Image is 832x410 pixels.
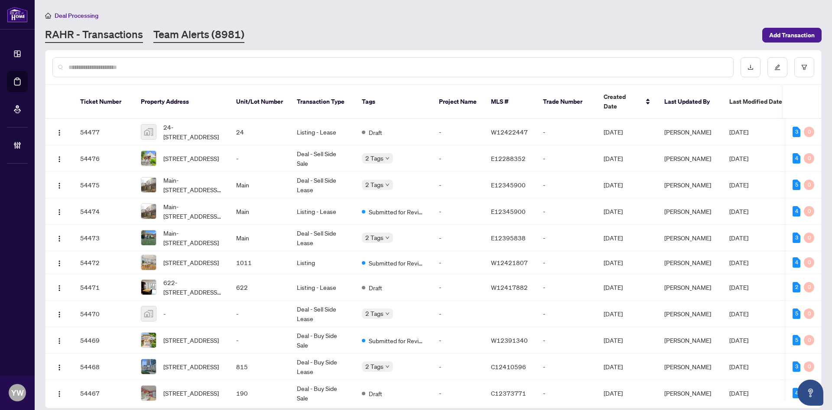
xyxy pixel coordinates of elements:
td: - [536,225,597,251]
td: 54473 [73,225,134,251]
span: [DATE] [604,310,623,318]
td: - [432,119,484,145]
span: C12410596 [491,363,526,371]
span: [DATE] [729,389,748,397]
div: 0 [804,206,814,216]
span: edit [774,64,780,70]
img: thumbnail-img [141,386,156,400]
span: Draft [369,128,382,137]
td: Listing - Lease [290,198,355,225]
div: 2 [793,282,800,292]
span: 2 Tags [365,361,383,371]
td: [PERSON_NAME] [657,301,722,327]
span: [DATE] [604,389,623,397]
td: [PERSON_NAME] [657,145,722,172]
img: logo [7,7,28,23]
td: Deal - Sell Side Lease [290,225,355,251]
td: [PERSON_NAME] [657,274,722,301]
img: thumbnail-img [141,230,156,245]
span: [DATE] [729,128,748,136]
span: filter [801,64,807,70]
td: - [536,301,597,327]
div: 4 [793,257,800,268]
span: down [385,312,390,316]
span: [STREET_ADDRESS] [163,258,219,267]
td: - [432,145,484,172]
th: Project Name [432,85,484,119]
span: E12345900 [491,181,526,189]
span: [DATE] [729,234,748,242]
td: 54468 [73,354,134,380]
td: - [432,251,484,274]
span: Main-[STREET_ADDRESS] [163,228,222,247]
span: [DATE] [604,154,623,162]
span: [DATE] [604,207,623,215]
span: Add Transaction [769,28,815,42]
span: home [45,13,51,19]
td: [PERSON_NAME] [657,327,722,354]
td: - [432,274,484,301]
a: Team Alerts (8981) [153,27,244,43]
th: Unit/Lot Number [229,85,290,119]
img: thumbnail-img [141,333,156,348]
img: Logo [56,156,63,163]
span: [STREET_ADDRESS] [163,388,219,398]
div: 0 [804,127,814,137]
span: 622-[STREET_ADDRESS][PERSON_NAME] [163,278,222,297]
button: Logo [52,256,66,269]
div: 4 [793,153,800,164]
td: - [229,145,290,172]
td: - [432,354,484,380]
div: 5 [793,180,800,190]
img: Logo [56,390,63,397]
td: - [536,380,597,407]
span: E12288352 [491,154,526,162]
span: W12421807 [491,259,528,266]
img: thumbnail-img [141,177,156,192]
td: Deal - Sell Side Lease [290,172,355,198]
div: 0 [804,335,814,345]
td: Main [229,198,290,225]
td: 54471 [73,274,134,301]
td: 815 [229,354,290,380]
div: 0 [804,308,814,319]
span: Main-[STREET_ADDRESS][PERSON_NAME] [163,202,222,221]
span: [STREET_ADDRESS] [163,154,219,163]
span: Draft [369,389,382,398]
td: Main [229,225,290,251]
td: 54470 [73,301,134,327]
th: Created Date [597,85,657,119]
span: [DATE] [729,154,748,162]
td: 54477 [73,119,134,145]
div: 3 [793,127,800,137]
td: 54472 [73,251,134,274]
span: down [385,183,390,187]
td: - [536,198,597,225]
span: Main-[STREET_ADDRESS][PERSON_NAME] [163,175,222,194]
span: [STREET_ADDRESS] [163,335,219,345]
button: edit [767,57,787,77]
span: [DATE] [729,363,748,371]
td: Listing [290,251,355,274]
td: [PERSON_NAME] [657,119,722,145]
td: 54476 [73,145,134,172]
span: W12391340 [491,336,528,344]
td: 1011 [229,251,290,274]
button: Logo [52,151,66,165]
span: Draft [369,283,382,292]
td: - [536,172,597,198]
th: Tags [355,85,432,119]
img: thumbnail-img [141,280,156,295]
div: 0 [804,153,814,164]
button: Logo [52,178,66,192]
td: 190 [229,380,290,407]
td: - [432,327,484,354]
td: [PERSON_NAME] [657,225,722,251]
span: [DATE] [729,283,748,291]
span: [DATE] [604,259,623,266]
span: 24-[STREET_ADDRESS] [163,122,222,141]
td: Deal - Buy Side Sale [290,327,355,354]
span: Submitted for Review [369,207,425,216]
td: 54474 [73,198,134,225]
img: thumbnail-img [141,359,156,374]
